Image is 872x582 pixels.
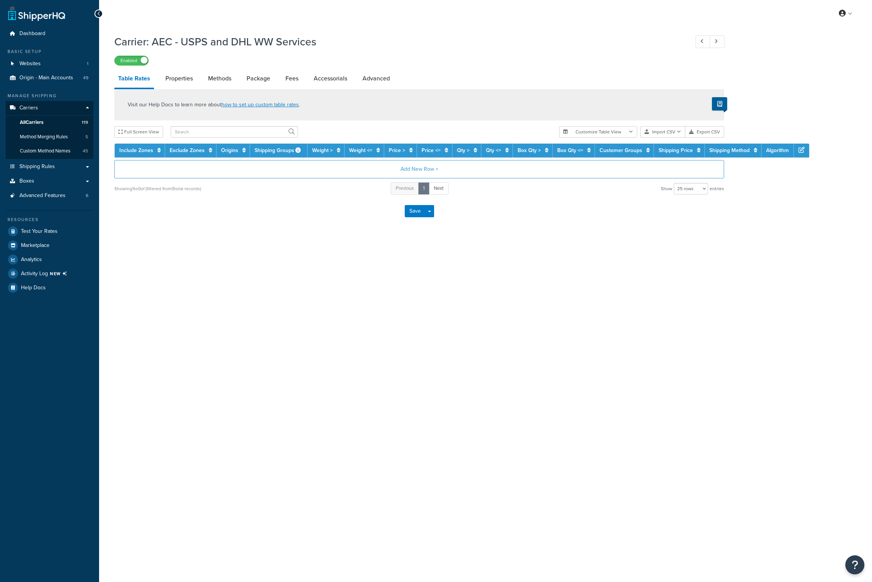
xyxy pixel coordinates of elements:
a: Table Rates [114,69,154,89]
li: Advanced Features [6,189,93,203]
button: Export CSV [685,126,724,138]
span: 119 [82,119,88,126]
a: Shipping Rules [6,160,93,174]
a: Boxes [6,174,93,188]
a: Next [429,182,449,195]
a: Customer Groups [599,146,642,154]
a: Help Docs [6,281,93,295]
span: Origin - Main Accounts [19,75,73,81]
span: 5 [85,134,88,140]
a: Box Qty <= [557,146,583,154]
button: Add New Row + [114,160,724,178]
li: Method Merging Rules [6,130,93,144]
a: Accessorials [310,69,351,88]
a: Method Merging Rules5 [6,130,93,144]
a: how to set up custom table rates [221,101,299,109]
th: Algorithm [761,144,794,157]
span: Marketplace [21,242,50,249]
span: Dashboard [19,30,45,37]
a: Fees [282,69,302,88]
a: Package [243,69,274,88]
div: Manage Shipping [6,93,93,99]
button: Open Resource Center [845,555,864,574]
a: Origins [221,146,238,154]
a: Properties [162,69,197,88]
span: Method Merging Rules [20,134,68,140]
a: Qty <= [486,146,501,154]
span: NEW [50,271,70,277]
span: entries [710,183,724,194]
span: Help Docs [21,285,46,291]
h1: Carrier: AEC - USPS and DHL WW Services [114,34,681,49]
span: 49 [83,75,88,81]
button: Show Help Docs [712,97,727,111]
a: Price > [389,146,405,154]
span: Custom Method Names [20,148,71,154]
li: Carriers [6,101,93,159]
span: Boxes [19,178,34,184]
span: 6 [86,192,88,199]
a: Activity LogNEW [6,267,93,281]
a: 1 [418,182,430,195]
a: Test Your Rates [6,224,93,238]
div: Resources [6,216,93,223]
button: Import CSV [640,126,685,138]
a: Weight <= [349,146,372,154]
a: Include Zones [119,146,153,154]
div: Showing 1 to 0 of (filtered from 0 total records) [114,183,201,194]
a: Custom Method Names45 [6,144,93,158]
p: Visit our Help Docs to learn more about . [128,101,300,109]
span: Advanced Features [19,192,66,199]
button: Save [405,205,425,217]
span: Show [661,183,672,194]
a: Websites1 [6,57,93,71]
span: Analytics [21,257,42,263]
a: Exclude Zones [170,146,205,154]
li: Custom Method Names [6,144,93,158]
span: Shipping Rules [19,164,55,170]
th: Shipping Groups [250,144,308,157]
a: Methods [204,69,235,88]
li: Origin - Main Accounts [6,71,93,85]
button: Customize Table View [559,126,637,138]
a: Shipping Price [659,146,693,154]
div: Basic Setup [6,48,93,55]
a: Dashboard [6,27,93,41]
a: Weight > [312,146,333,154]
span: Test Your Rates [21,228,58,235]
span: Previous [396,184,414,192]
a: Next Record [710,35,725,48]
a: Origin - Main Accounts49 [6,71,93,85]
a: Advanced Features6 [6,189,93,203]
a: Price <= [422,146,441,154]
span: Next [434,184,444,192]
li: [object Object] [6,267,93,281]
button: Full Screen View [114,126,163,138]
span: Websites [19,61,41,67]
a: Qty > [457,146,470,154]
li: Websites [6,57,93,71]
a: Analytics [6,253,93,266]
span: Carriers [19,105,38,111]
a: AllCarriers119 [6,115,93,130]
label: Enabled [115,56,148,65]
a: Previous Record [696,35,710,48]
span: All Carriers [20,119,43,126]
a: Previous [391,182,419,195]
span: 45 [83,148,88,154]
span: Activity Log [21,269,70,279]
a: Shipping Method [709,146,750,154]
span: 1 [87,61,88,67]
a: Marketplace [6,239,93,252]
a: Carriers [6,101,93,115]
a: Box Qty > [518,146,541,154]
input: Search [171,126,298,138]
a: Advanced [359,69,394,88]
